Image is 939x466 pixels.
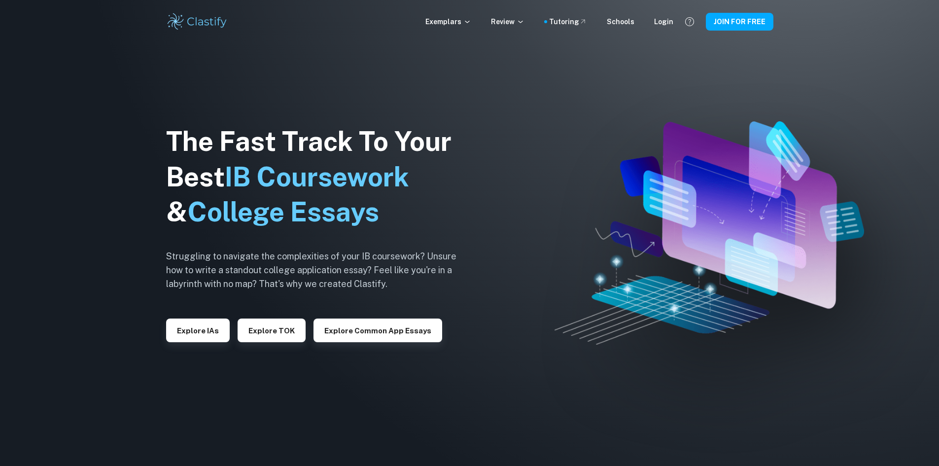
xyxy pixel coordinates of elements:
[166,12,229,32] img: Clastify logo
[166,325,230,335] a: Explore IAs
[225,161,409,192] span: IB Coursework
[166,319,230,342] button: Explore IAs
[706,13,773,31] button: JOIN FOR FREE
[166,250,472,291] h6: Struggling to navigate the complexities of your IB coursework? Unsure how to write a standout col...
[313,319,442,342] button: Explore Common App essays
[491,16,524,27] p: Review
[607,16,634,27] a: Schools
[238,319,306,342] button: Explore TOK
[549,16,587,27] a: Tutoring
[681,13,698,30] button: Help and Feedback
[166,124,472,230] h1: The Fast Track To Your Best &
[238,325,306,335] a: Explore TOK
[654,16,673,27] a: Login
[187,196,379,227] span: College Essays
[313,325,442,335] a: Explore Common App essays
[555,121,864,345] img: Clastify hero
[425,16,471,27] p: Exemplars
